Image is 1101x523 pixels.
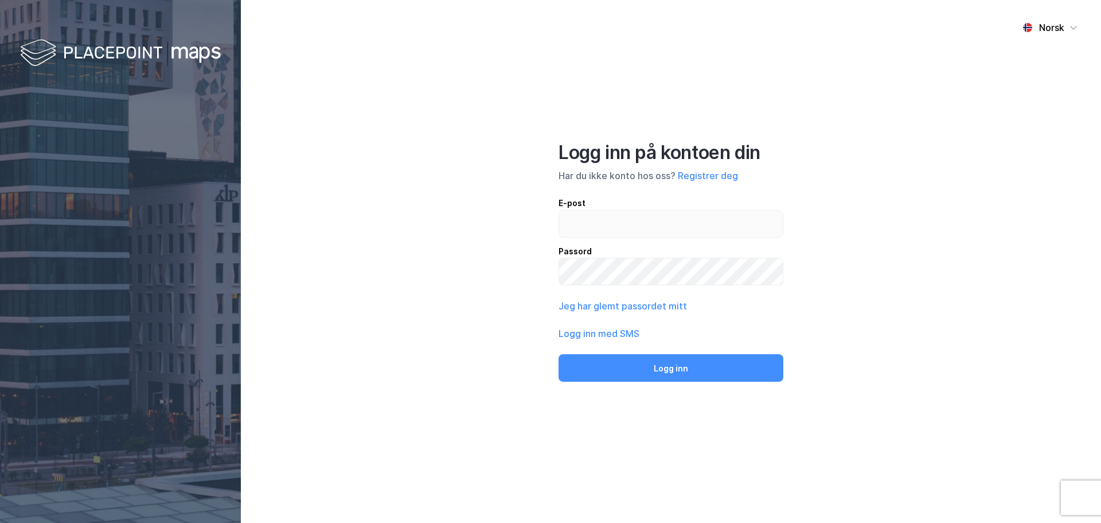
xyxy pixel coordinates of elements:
button: Registrer deg [678,169,738,183]
div: Har du ikke konto hos oss? [559,169,783,183]
button: Logg inn med SMS [559,327,639,340]
iframe: Chat Widget [1044,468,1101,523]
button: Jeg har glemt passordet mitt [559,299,687,313]
img: logo-white.f07954bde2210d2a523dddb988cd2aa7.svg [20,37,221,71]
div: Norsk [1039,21,1064,34]
div: Passord [559,245,783,258]
div: E-post [559,196,783,210]
button: Logg inn [559,354,783,382]
div: Logg inn på kontoen din [559,141,783,164]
